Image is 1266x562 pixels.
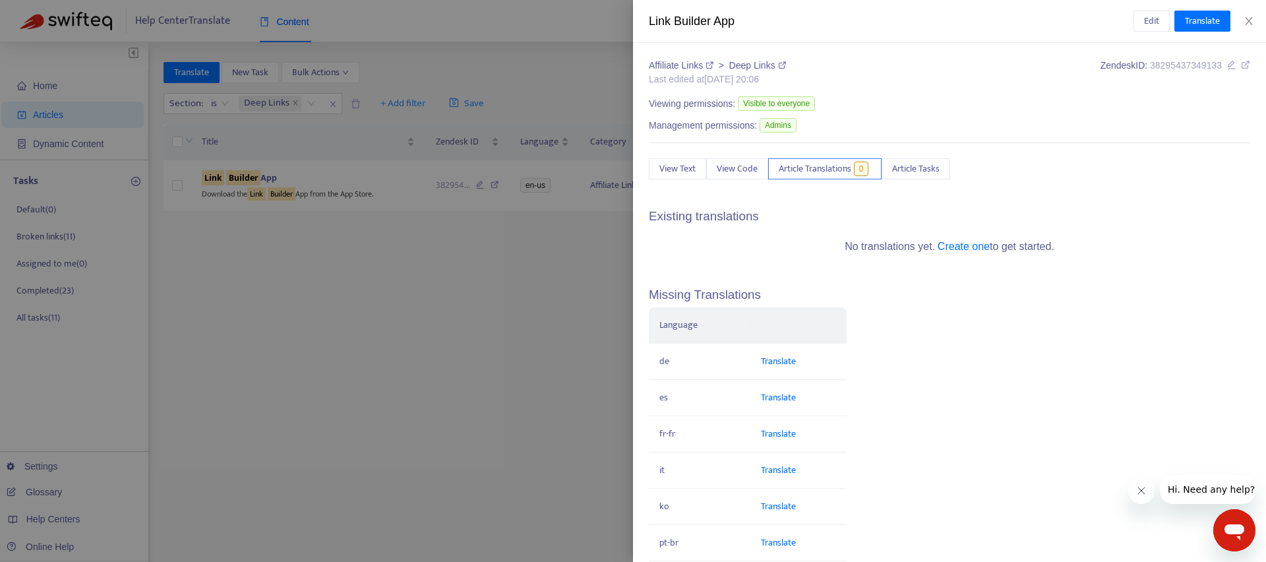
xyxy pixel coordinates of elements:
[706,158,768,179] button: View Code
[1160,475,1255,504] iframe: Message from company
[1150,60,1222,71] span: 38295437349133
[1144,14,1159,28] span: Edit
[649,489,750,525] td: ko
[938,241,990,252] a: Create one
[779,162,851,176] span: Article Translations
[649,119,757,133] span: Management permissions:
[649,13,1133,30] div: Link Builder App
[738,96,815,111] span: Visible to everyone
[1128,478,1155,504] iframe: Close message
[768,158,882,179] button: Article Translations0
[1100,59,1250,86] div: Zendesk ID:
[649,307,750,344] th: Language
[1213,509,1255,551] iframe: Button to launch messaging window
[649,288,1250,303] h5: Missing Translations
[1244,16,1254,26] span: close
[649,97,735,111] span: Viewing permissions:
[882,158,950,179] button: Article Tasks
[649,525,750,561] td: pt-br
[761,354,796,369] a: Translate
[649,59,786,73] div: >
[649,73,786,86] div: Last edited at [DATE] 20:06
[649,453,750,489] td: it
[845,239,1054,255] div: No translations yet. to get started.
[761,426,796,441] a: Translate
[1240,15,1258,28] button: Close
[659,162,696,176] span: View Text
[649,60,716,71] a: Affiliate Links
[1185,14,1220,28] span: Translate
[761,462,796,478] a: Translate
[649,344,750,380] td: de
[892,162,940,176] span: Article Tasks
[649,209,1250,224] h5: Existing translations
[1174,11,1230,32] button: Translate
[1133,11,1170,32] button: Edit
[760,118,797,133] span: Admins
[649,380,750,416] td: es
[649,416,750,453] td: fr-fr
[729,60,786,71] a: Deep Links
[717,162,758,176] span: View Code
[761,499,796,514] a: Translate
[761,535,796,550] a: Translate
[854,162,869,176] span: 0
[649,158,706,179] button: View Text
[761,390,796,405] a: Translate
